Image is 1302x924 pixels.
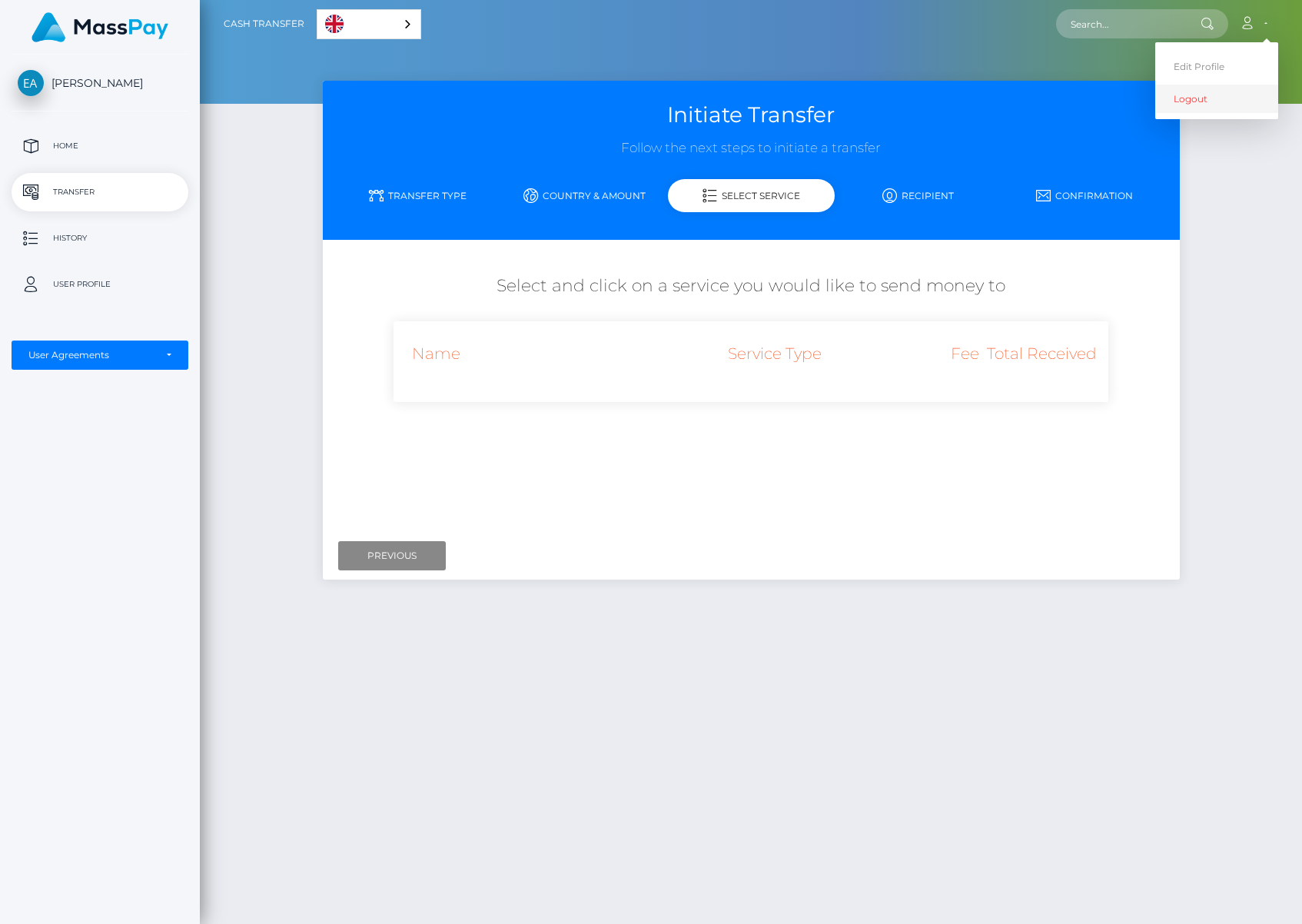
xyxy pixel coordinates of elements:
[12,76,188,90] span: [PERSON_NAME]
[18,135,182,158] p: Home
[835,182,1001,209] a: Recipient
[334,100,1168,130] h3: Initiate Transfer
[12,219,188,258] a: History
[338,541,446,570] input: Previous
[979,333,1096,374] div: Total Received
[862,333,979,374] div: Fee
[317,9,421,39] aside: Language selected: English
[394,333,686,374] div: Name
[668,179,835,212] div: Select Service
[28,349,154,361] div: User Agreements
[686,333,862,374] div: Service Type
[32,12,168,42] img: MassPay
[317,10,420,38] a: English
[12,127,188,165] a: Home
[334,274,1168,298] h5: Select and click on a service you would like to send money to
[224,8,304,40] a: Cash Transfer
[12,173,188,211] a: Transfer
[18,227,182,250] p: History
[317,9,421,39] div: Language
[1001,182,1168,209] a: Confirmation
[1056,9,1201,38] input: Search...
[334,182,501,209] a: Transfer Type
[1155,85,1278,113] a: Logout
[18,181,182,204] p: Transfer
[1155,52,1278,81] a: Edit Profile
[18,273,182,296] p: User Profile
[12,341,188,370] button: User Agreements
[334,139,1168,158] h3: Follow the next steps to initiate a transfer
[501,182,668,209] a: Country & Amount
[12,265,188,304] a: User Profile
